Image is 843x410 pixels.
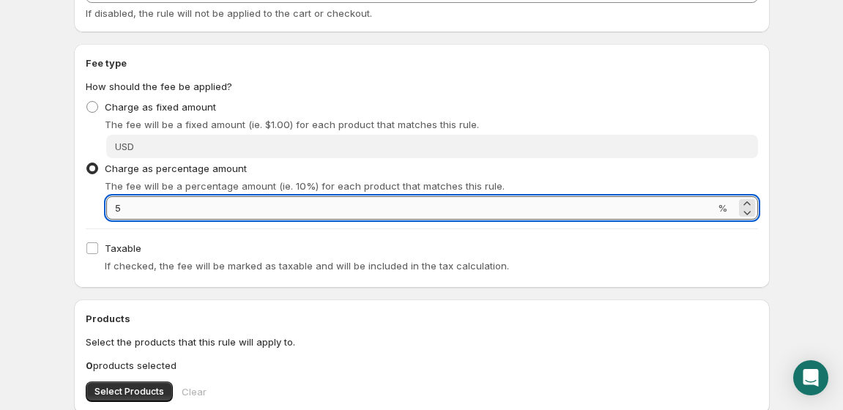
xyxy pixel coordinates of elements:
span: Taxable [105,242,141,254]
span: How should the fee be applied? [86,81,232,92]
h2: Products [86,311,758,326]
span: If disabled, the rule will not be applied to the cart or checkout. [86,7,372,19]
span: The fee will be a fixed amount (ie. $1.00) for each product that matches this rule. [105,119,479,130]
span: Charge as fixed amount [105,101,216,113]
span: % [718,202,727,214]
b: 0 [86,359,93,371]
span: Charge as percentage amount [105,163,247,174]
span: USD [115,141,134,152]
span: Select Products [94,386,164,398]
div: Open Intercom Messenger [793,360,828,395]
button: Select Products [86,381,173,402]
h2: Fee type [86,56,758,70]
p: The fee will be a percentage amount (ie. 10%) for each product that matches this rule. [105,179,758,193]
span: If checked, the fee will be marked as taxable and will be included in the tax calculation. [105,260,509,272]
p: Select the products that this rule will apply to. [86,335,758,349]
p: products selected [86,358,758,373]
